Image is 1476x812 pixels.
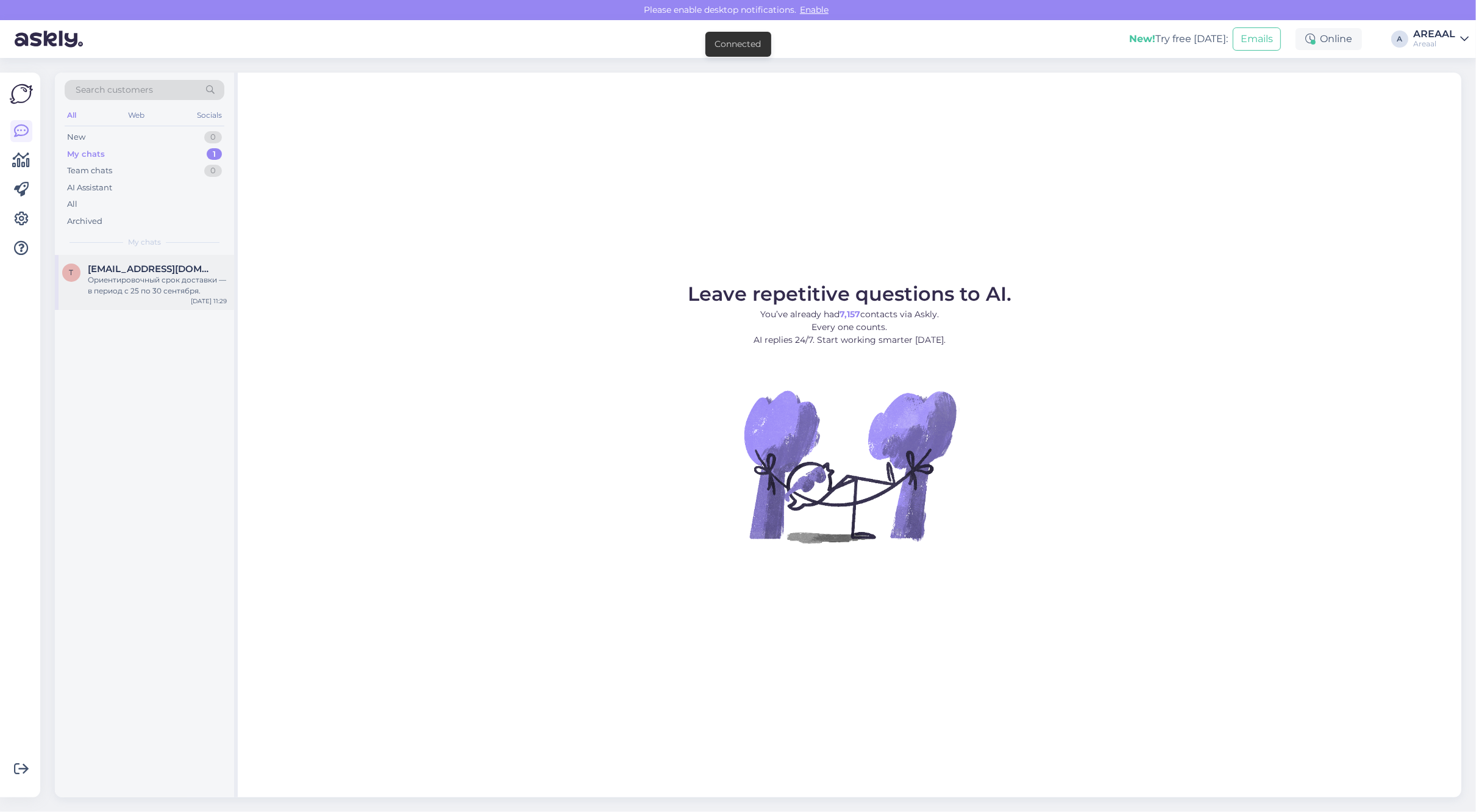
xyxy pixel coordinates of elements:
div: AI Assistant [67,182,112,194]
div: A [1391,31,1408,48]
div: 0 [204,131,222,143]
div: Team chats [67,165,112,177]
img: Askly Logo [10,82,33,106]
div: AREAAL [1413,29,1455,39]
img: No Chat active [740,356,960,576]
span: Leave repetitive questions to AI. [688,282,1011,306]
div: All [67,198,77,210]
div: Online [1296,28,1362,50]
b: New! [1129,33,1155,45]
div: Connected [715,38,761,51]
span: Search customers [76,84,153,96]
div: 0 [204,165,222,177]
button: Emails [1233,27,1281,51]
div: Ориентировочный срок доставки — в период с 25 по 30 сентября. [88,275,227,296]
span: My chats [128,237,161,248]
div: My chats [67,148,105,160]
div: Socials [194,107,224,123]
div: 1 [207,148,222,160]
div: [DATE] 11:29 [191,296,227,306]
p: You’ve already had contacts via Askly. Every one counts. AI replies 24/7. Start working smarter [... [688,308,1011,347]
span: Enable [796,4,832,15]
b: 7,157 [840,309,860,320]
div: All [65,107,79,123]
div: Web [126,107,148,123]
div: Try free [DATE]: [1129,32,1228,46]
span: tanagodun93@gmail.com [88,264,215,275]
span: t [70,268,74,277]
a: AREAALAreaal [1413,29,1469,49]
div: Archived [67,215,102,228]
div: Areaal [1413,39,1455,49]
div: New [67,131,85,143]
